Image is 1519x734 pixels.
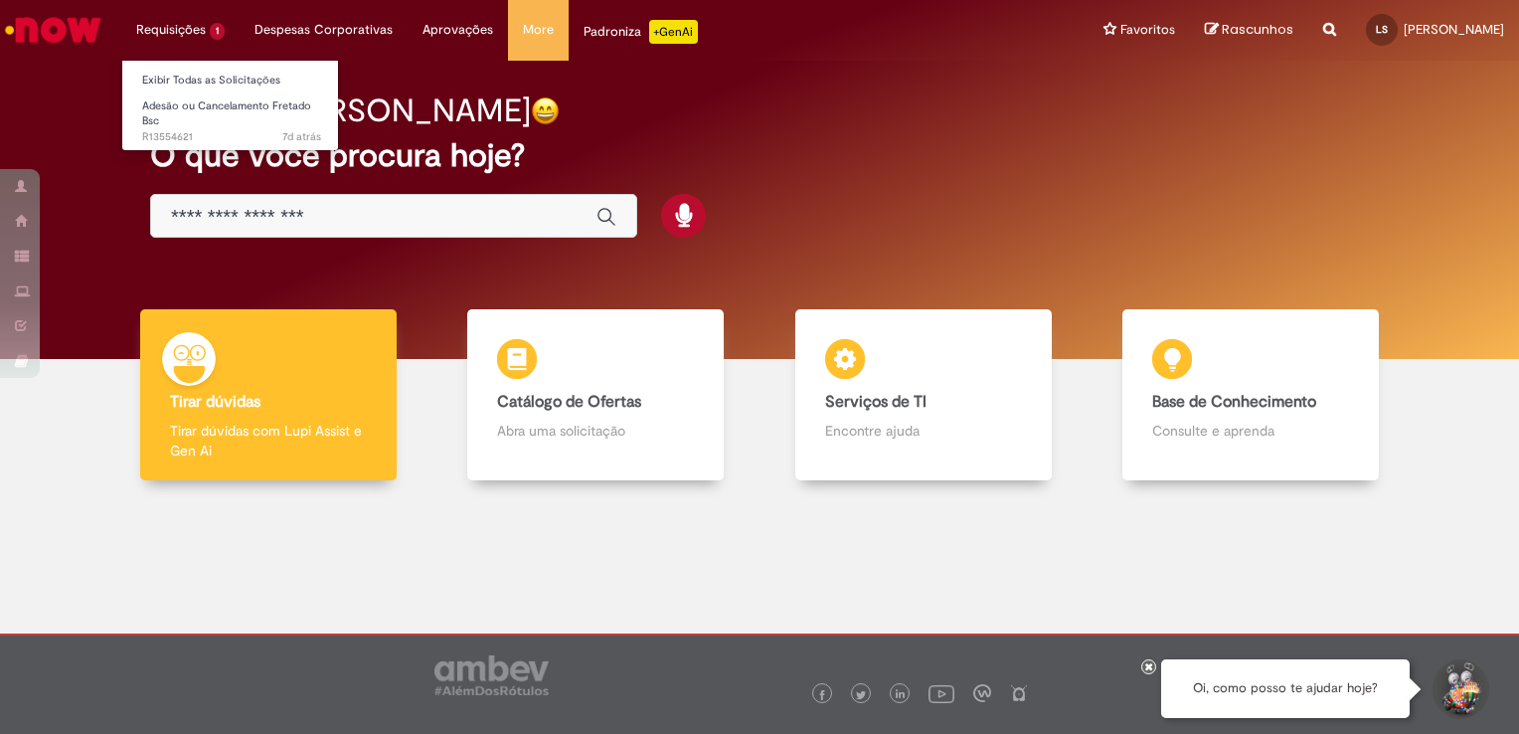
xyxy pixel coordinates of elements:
[531,96,560,125] img: happy-face.png
[1430,659,1489,719] button: Iniciar Conversa de Suporte
[973,684,991,702] img: logo_footer_workplace.png
[1404,21,1504,38] span: [PERSON_NAME]
[817,690,827,700] img: logo_footer_facebook.png
[1161,659,1410,718] div: Oi, como posso te ajudar hoje?
[150,138,1369,173] h2: O que você procura hoje?
[122,95,341,138] a: Aberto R13554621 : Adesão ou Cancelamento Fretado Bsc
[1088,309,1416,481] a: Base de Conhecimento Consulte e aprenda
[1152,421,1349,441] p: Consulte e aprenda
[856,690,866,700] img: logo_footer_twitter.png
[210,23,225,40] span: 1
[142,129,321,145] span: R13554621
[170,392,260,412] b: Tirar dúvidas
[1376,23,1388,36] span: LS
[497,392,641,412] b: Catálogo de Ofertas
[523,20,554,40] span: More
[122,70,341,92] a: Exibir Todas as Solicitações
[584,20,698,44] div: Padroniza
[432,309,760,481] a: Catálogo de Ofertas Abra uma solicitação
[136,20,206,40] span: Requisições
[825,392,927,412] b: Serviços de TI
[1010,684,1028,702] img: logo_footer_naosei.png
[104,309,432,481] a: Tirar dúvidas Tirar dúvidas com Lupi Assist e Gen Ai
[282,129,321,144] time: 22/09/2025 11:32:49
[121,60,339,151] ul: Requisições
[825,421,1022,441] p: Encontre ajuda
[928,680,954,706] img: logo_footer_youtube.png
[170,421,367,460] p: Tirar dúvidas com Lupi Assist e Gen Ai
[1152,392,1316,412] b: Base de Conhecimento
[759,309,1088,481] a: Serviços de TI Encontre ajuda
[142,98,311,129] span: Adesão ou Cancelamento Fretado Bsc
[150,93,531,128] h2: Bom dia, [PERSON_NAME]
[254,20,393,40] span: Despesas Corporativas
[434,655,549,695] img: logo_footer_ambev_rotulo_gray.png
[1222,20,1293,39] span: Rascunhos
[896,689,906,701] img: logo_footer_linkedin.png
[282,129,321,144] span: 7d atrás
[497,421,694,441] p: Abra uma solicitação
[649,20,698,44] p: +GenAi
[2,10,104,50] img: ServiceNow
[1120,20,1175,40] span: Favoritos
[1205,21,1293,40] a: Rascunhos
[422,20,493,40] span: Aprovações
